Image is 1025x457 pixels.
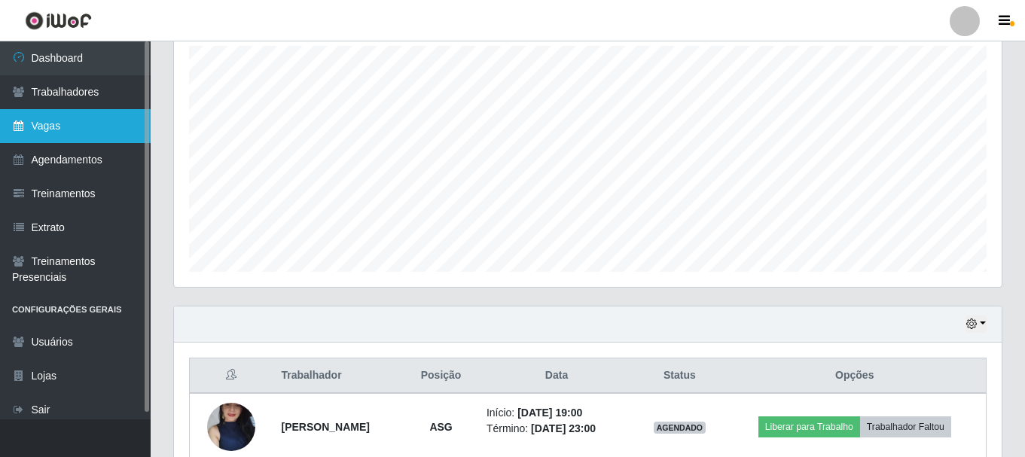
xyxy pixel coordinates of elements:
[281,421,369,433] strong: [PERSON_NAME]
[860,416,951,437] button: Trabalhador Faltou
[404,358,477,394] th: Posição
[531,422,596,434] time: [DATE] 23:00
[429,421,452,433] strong: ASG
[487,421,627,437] li: Término:
[477,358,636,394] th: Data
[517,407,582,419] time: [DATE] 19:00
[25,11,92,30] img: CoreUI Logo
[758,416,860,437] button: Liberar para Trabalho
[487,405,627,421] li: Início:
[654,422,706,434] span: AGENDADO
[724,358,987,394] th: Opções
[636,358,723,394] th: Status
[272,358,404,394] th: Trabalhador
